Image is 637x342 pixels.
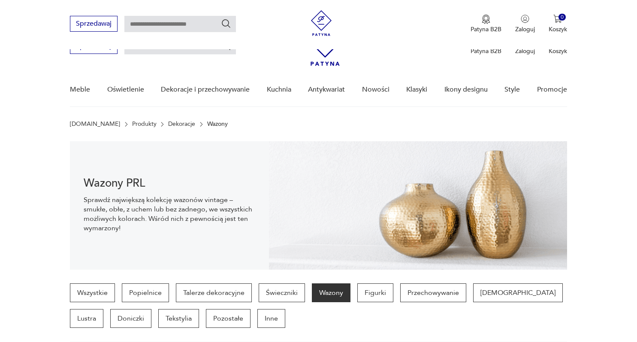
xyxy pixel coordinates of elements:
a: Sprzedawaj [70,21,118,27]
p: Zaloguj [515,47,535,55]
a: Tekstylia [158,309,199,328]
a: Promocje [537,73,567,106]
p: Patyna B2B [471,47,501,55]
a: Dekoracje i przechowywanie [161,73,250,106]
a: Figurki [357,283,393,302]
a: Nowości [362,73,389,106]
a: Inne [257,309,285,328]
a: Ikony designu [444,73,488,106]
button: Szukaj [221,18,231,29]
button: Sprzedawaj [70,16,118,32]
a: Antykwariat [308,73,345,106]
a: Świeczniki [259,283,305,302]
a: Wazony [312,283,350,302]
p: Wazony [207,121,228,128]
p: Patyna B2B [471,25,501,33]
a: Przechowywanie [400,283,466,302]
button: Patyna B2B [471,15,501,33]
img: Ikonka użytkownika [521,15,529,23]
img: Wazony vintage [269,141,567,270]
img: Patyna - sklep z meblami i dekoracjami vintage [308,10,334,36]
p: Zaloguj [515,25,535,33]
a: Produkty [132,121,157,128]
a: Pozostałe [206,309,251,328]
button: 0Koszyk [549,15,567,33]
a: [DOMAIN_NAME] [70,121,120,128]
a: Oświetlenie [107,73,144,106]
a: Kuchnia [267,73,291,106]
div: 0 [559,14,566,21]
a: Sprzedawaj [70,44,118,50]
a: Meble [70,73,90,106]
img: Ikona medalu [482,15,490,24]
p: Koszyk [549,47,567,55]
img: Ikona koszyka [553,15,562,23]
a: Lustra [70,309,103,328]
a: Style [504,73,520,106]
a: [DEMOGRAPHIC_DATA] [473,283,563,302]
h1: Wazony PRL [84,178,255,188]
a: Wszystkie [70,283,115,302]
p: Koszyk [549,25,567,33]
a: Popielnice [122,283,169,302]
a: Talerze dekoracyjne [176,283,252,302]
a: Doniczki [110,309,151,328]
a: Dekoracje [168,121,195,128]
p: Sprawdź największą kolekcję wazonów vintage – smukłe, obłe, z uchem lub bez żadnego, we wszystkic... [84,195,255,233]
a: Klasyki [406,73,427,106]
button: Zaloguj [515,15,535,33]
a: Ikona medaluPatyna B2B [471,15,501,33]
